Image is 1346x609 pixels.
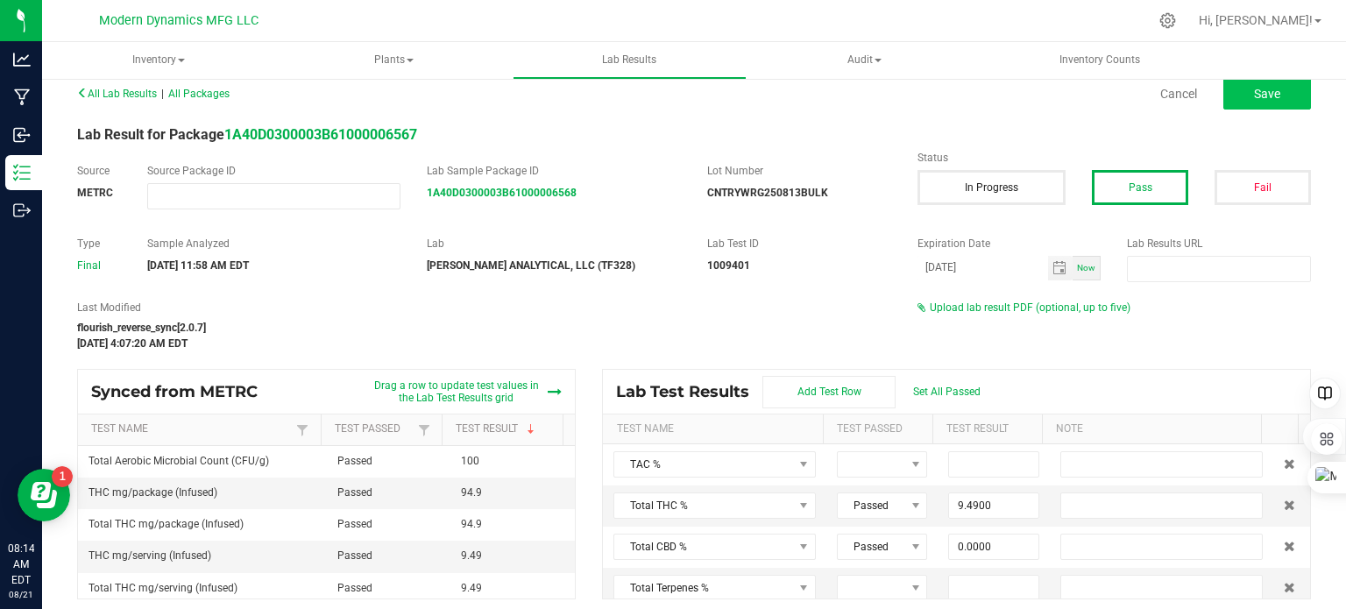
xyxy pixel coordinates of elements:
span: Sortable [524,422,538,436]
span: Passed [337,549,372,562]
a: Inventory Counts [983,42,1217,79]
a: Test NameSortable [91,422,292,436]
th: Test Name [603,414,822,444]
strong: METRC [77,187,113,199]
label: Sample Analyzed [147,236,401,251]
strong: [PERSON_NAME] ANALYTICAL, LLC (TF328) [427,259,635,272]
span: Passed [337,518,372,530]
label: Type [77,236,121,251]
span: Lab Results [578,53,680,67]
span: Upload lab result PDF (optional, up to five) [930,301,1130,314]
button: In Progress [917,170,1066,205]
a: 1A40D0300003B61000006567 [224,126,417,143]
a: Filter [414,419,435,441]
button: Fail [1215,170,1311,205]
span: All Lab Results [77,88,157,100]
iframe: Resource center [18,469,70,521]
th: Note [1042,414,1261,444]
span: Set All Passed [913,386,981,398]
span: Passed [838,535,904,559]
a: Inventory [42,42,276,79]
span: Modern Dynamics MFG LLC [99,13,259,28]
span: | [161,88,164,100]
a: Test ResultSortable [456,422,556,436]
strong: [DATE] 11:58 AM EDT [147,259,249,272]
a: 1A40D0300003B61000006568 [427,187,577,199]
a: Cancel [1160,85,1197,103]
th: Test Passed [823,414,932,444]
span: Passed [337,582,372,594]
span: Passed [838,493,904,518]
span: Lab Test Results [616,382,762,401]
strong: [DATE] 4:07:20 AM EDT [77,337,188,350]
inline-svg: Outbound [13,202,31,219]
span: 9.49 [461,582,482,594]
inline-svg: Manufacturing [13,89,31,106]
inline-svg: Inventory [13,164,31,181]
a: Audit [748,42,982,79]
span: Hi, [PERSON_NAME]! [1199,13,1313,27]
span: Now [1077,263,1095,273]
label: Source [77,163,121,179]
span: Audit [749,43,981,78]
span: Total THC % [614,493,793,518]
span: Drag a row to update test values in the Lab Test Results grid [369,379,543,404]
label: Lab Sample Package ID [427,163,681,179]
th: Test Result [932,414,1042,444]
input: Date [917,256,1048,278]
p: 08:14 AM EDT [8,541,34,588]
span: 94.9 [461,486,482,499]
span: Total THC mg/package (Infused) [89,518,244,530]
label: Lab [427,236,681,251]
span: 9.49 [461,549,482,562]
strong: CNTRYWRG250813BULK [707,187,828,199]
div: Manage settings [1157,12,1179,29]
button: Save [1223,78,1311,110]
button: Pass [1092,170,1188,205]
a: Lab Results [513,42,747,79]
strong: 1009401 [707,259,750,272]
span: Total THC mg/serving (Infused) [89,582,237,594]
span: Total CBD % [614,535,793,559]
label: Expiration Date [917,236,1102,251]
label: Status [917,150,1311,166]
span: Passed [337,455,372,467]
inline-svg: Inbound [13,126,31,144]
inline-svg: Analytics [13,51,31,68]
span: THC mg/package (Infused) [89,486,217,499]
span: Synced from METRC [91,382,271,401]
label: Source Package ID [147,163,401,179]
div: Final [77,258,121,273]
span: 100 [461,455,479,467]
p: 08/21 [8,588,34,601]
a: Test PassedSortable [335,422,414,436]
span: Plants [279,43,511,78]
label: Lot Number [707,163,891,179]
input: NO DATA FOUND [148,184,400,209]
span: Total Terpenes % [614,576,793,600]
a: Plants [278,42,512,79]
span: Total Aerobic Microbial Count (CFU/g) [89,455,269,467]
span: All Packages [168,88,230,100]
label: Lab Results URL [1127,236,1311,251]
span: 94.9 [461,518,482,530]
button: Add Test Row [762,376,896,408]
span: TAC % [614,452,793,477]
a: Filter [292,419,313,441]
span: Toggle calendar [1048,256,1073,280]
iframe: Resource center unread badge [52,466,73,487]
span: THC mg/serving (Infused) [89,549,211,562]
label: Last Modified [77,300,891,315]
span: Save [1254,87,1280,101]
span: Inventory Counts [1036,53,1164,67]
label: Lab Test ID [707,236,891,251]
span: Lab Result for Package [77,126,417,143]
strong: flourish_reverse_sync[2.0.7] [77,322,206,334]
span: Passed [337,486,372,499]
